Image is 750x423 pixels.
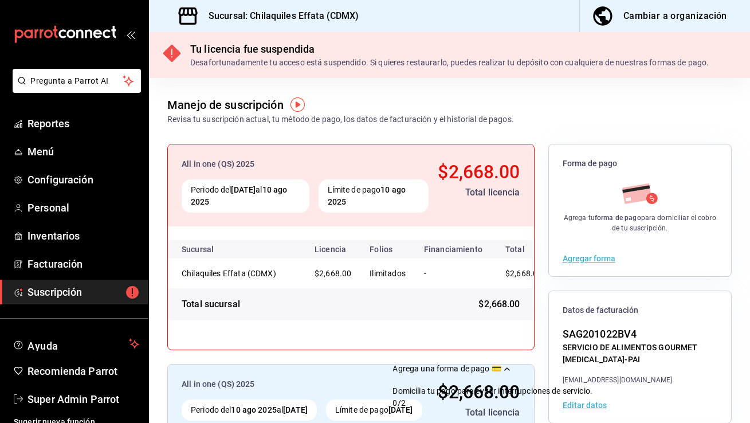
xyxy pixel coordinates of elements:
[326,399,422,421] div: Límite de pago
[167,96,284,113] div: Manejo de suscripción
[182,179,309,213] div: Periodo del al
[415,258,492,288] td: -
[28,116,139,131] span: Reportes
[283,405,308,414] strong: [DATE]
[190,57,709,69] div: Desafortunadamente tu acceso está suspendido. Si quieres restaurarlo, puedes realizar tu depósito...
[305,240,360,258] th: Licencia
[563,213,717,233] div: Agrega tu para domiciliar el cobro de tu suscripción.
[563,401,607,409] button: Editar datos
[31,75,123,87] span: Pregunta a Parrot AI
[182,158,429,170] div: All in one (QS) 2025
[182,399,317,421] div: Periodo del al
[315,269,351,278] span: $2,668.00
[563,326,717,342] div: SAG201022BV4
[28,144,139,159] span: Menú
[393,363,501,375] div: Agrega una forma de pago 💳
[438,186,520,199] div: Total licencia
[290,97,305,112] img: Tooltip marker
[438,161,520,183] span: $2,668.00
[393,363,736,397] div: Drag to move checklist
[393,385,593,397] p: Domicilia tu pago para evitar interrupciones de servicio.
[393,363,736,409] div: Agrega una forma de pago 💳
[28,391,139,407] span: Super Admin Parrot
[8,83,141,95] a: Pregunta a Parrot AI
[182,245,245,254] div: Sucursal
[28,172,139,187] span: Configuración
[415,240,492,258] th: Financiamiento
[28,284,139,300] span: Suscripción
[563,305,717,316] span: Datos de facturación
[623,8,727,24] div: Cambiar a organización
[190,41,709,57] div: Tu licencia fue suspendida
[563,158,717,169] span: Forma de pago
[167,113,514,126] div: Revisa tu suscripción actual, tu método de pago, los datos de facturación y el historial de pagos.
[231,405,276,414] strong: 10 ago 2025
[492,240,560,258] th: Total
[182,378,426,390] div: All in one (QS) 2025
[182,268,296,279] div: Chilaquiles Effata (CDMX)
[231,185,256,194] strong: [DATE]
[182,297,240,311] div: Total sucursal
[435,406,520,420] div: Total licencia
[563,254,615,263] button: Agregar forma
[319,179,429,213] div: Límite de pago
[28,363,139,379] span: Recomienda Parrot
[28,337,124,351] span: Ayuda
[478,297,520,311] span: $2,668.00
[28,256,139,272] span: Facturación
[393,363,736,409] button: Expand Checklist
[13,69,141,93] button: Pregunta a Parrot AI
[563,342,717,366] div: SERVICIO DE ALIMENTOS GOURMET [MEDICAL_DATA]-PAI
[28,200,139,216] span: Personal
[28,228,139,244] span: Inventarios
[126,30,135,39] button: open_drawer_menu
[199,9,359,23] h3: Sucursal: Chilaquiles Effata (CDMX)
[388,405,413,414] strong: [DATE]
[360,240,415,258] th: Folios
[360,258,415,288] td: Ilimitados
[393,397,406,409] div: 0/2
[595,214,641,222] strong: forma de pago
[505,269,542,278] span: $2,668.00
